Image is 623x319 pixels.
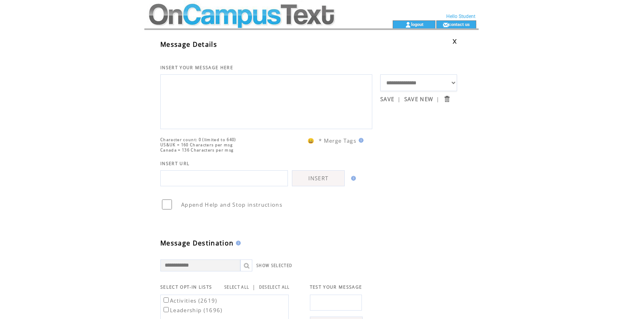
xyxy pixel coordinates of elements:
[160,239,234,247] span: Message Destination
[234,241,241,245] img: help.gif
[160,148,234,153] span: Canada = 136 Characters per msg
[446,14,475,19] span: Hello Student
[308,137,315,144] span: 😀
[319,137,356,144] span: * Merge Tags
[411,22,423,27] a: logout
[356,138,363,143] img: help.gif
[164,297,169,303] input: Activities (2619)
[252,283,256,291] span: |
[224,285,249,290] a: SELECT ALL
[181,201,282,208] span: Append Help and Stop instructions
[164,307,169,312] input: Leadership (1696)
[160,161,190,166] span: INSERT URL
[160,40,217,49] span: Message Details
[160,142,233,148] span: US&UK = 160 Characters per msg
[405,22,411,28] img: account_icon.gif
[380,96,394,103] a: SAVE
[443,22,449,28] img: contact_us_icon.gif
[160,284,212,290] span: SELECT OPT-IN LISTS
[160,65,233,70] span: INSERT YOUR MESSAGE HERE
[292,170,345,186] a: INSERT
[349,176,356,181] img: help.gif
[436,96,439,103] span: |
[404,96,433,103] a: SAVE NEW
[160,137,236,142] span: Character count: 0 (limited to 640)
[162,297,218,304] label: Activities (2619)
[449,22,470,27] a: contact us
[397,96,401,103] span: |
[443,95,451,103] input: Submit
[310,284,362,290] span: TEST YOUR MESSAGE
[162,307,223,314] label: Leadership (1696)
[256,263,292,268] a: SHOW SELECTED
[259,285,290,290] a: DESELECT ALL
